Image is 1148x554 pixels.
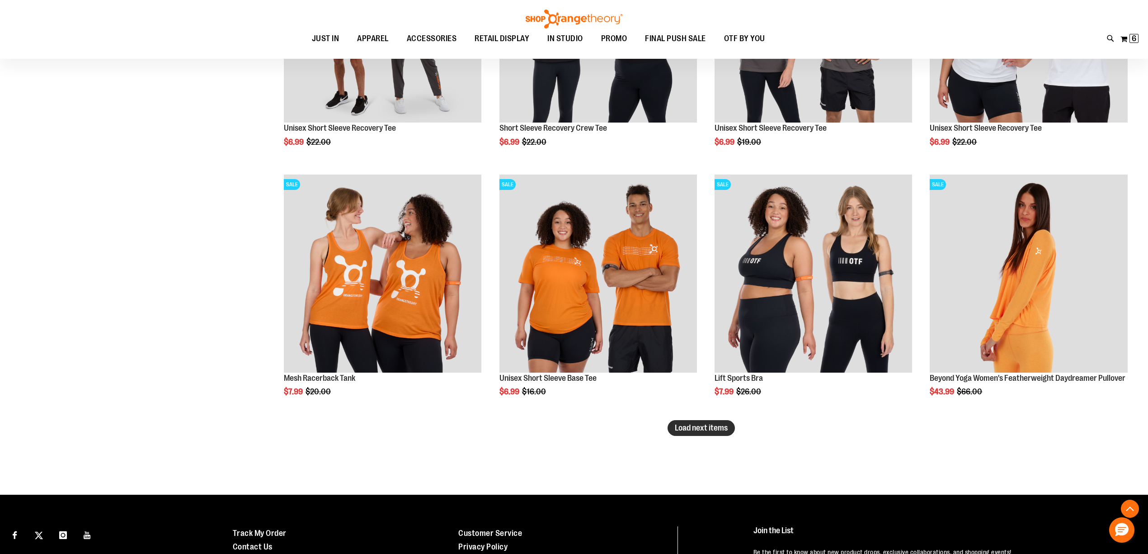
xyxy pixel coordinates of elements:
a: Unisex Short Sleeve Recovery Tee [930,123,1042,133]
a: Visit our X page [31,526,47,542]
div: product [279,170,486,419]
span: PROMO [601,28,627,49]
a: RETAIL DISPLAY [466,28,538,49]
img: Product image for Beyond Yoga Womens Featherweight Daydreamer Pullover [930,175,1127,372]
img: Shop Orangetheory [524,9,624,28]
span: $6.99 [499,137,521,147]
img: Product image for Mesh Racerback Tank [284,175,481,372]
span: $22.00 [306,137,332,147]
a: ACCESSORIES [398,28,466,49]
a: Mesh Racerback Tank [284,374,355,383]
a: FINAL PUSH SALE [636,28,715,49]
span: 6 [1132,34,1136,43]
span: FINAL PUSH SALE [645,28,706,49]
span: $7.99 [284,387,304,396]
span: $16.00 [522,387,547,396]
a: Customer Service [458,529,522,538]
a: OTF BY YOU [715,28,774,49]
a: Visit our Instagram page [55,526,71,542]
a: Unisex Short Sleeve Recovery Tee [284,123,396,133]
span: $66.00 [957,387,983,396]
div: product [710,170,917,419]
a: Lift Sports Bra [715,374,763,383]
span: ACCESSORIES [407,28,457,49]
span: $22.00 [952,137,978,147]
a: Product image for Unisex Short Sleeve Base TeeSALE [499,175,697,374]
span: APPAREL [357,28,389,49]
a: Short Sleeve Recovery Crew Tee [499,123,607,133]
span: $20.00 [306,387,332,396]
span: $6.99 [930,137,951,147]
span: $43.99 [930,387,955,396]
a: Beyond Yoga Women's Featherweight Daydreamer Pullover [930,374,1125,383]
a: Visit our Youtube page [80,526,95,542]
a: Unisex Short Sleeve Base Tee [499,374,597,383]
span: $6.99 [284,137,305,147]
h4: Join the List [753,526,1123,543]
a: Visit our Facebook page [7,526,23,542]
a: Track My Order [233,529,287,538]
span: $26.00 [736,387,762,396]
a: Privacy Policy [458,542,508,551]
a: Product image for Mesh Racerback TankSALE [284,175,481,374]
span: Load next items [675,423,728,432]
a: APPAREL [348,28,398,49]
span: SALE [499,179,516,190]
span: SALE [715,179,731,190]
div: product [925,170,1132,419]
a: Unisex Short Sleeve Recovery Tee [715,123,827,133]
span: IN STUDIO [547,28,583,49]
a: Product image for Beyond Yoga Womens Featherweight Daydreamer PulloverSALE [930,175,1127,374]
span: OTF BY YOU [724,28,765,49]
a: Main view of 2024 October Lift Sports BraSALE [715,175,912,374]
img: Product image for Unisex Short Sleeve Base Tee [499,175,697,372]
span: RETAIL DISPLAY [475,28,529,49]
span: $22.00 [522,137,548,147]
span: $19.00 [737,137,762,147]
button: Hello, have a question? Let’s chat. [1109,517,1134,543]
span: JUST IN [312,28,339,49]
a: JUST IN [303,28,348,49]
img: Twitter [35,531,43,540]
a: PROMO [592,28,636,49]
span: $7.99 [715,387,735,396]
img: Main view of 2024 October Lift Sports Bra [715,175,912,372]
span: SALE [930,179,946,190]
button: Load next items [668,420,735,436]
div: product [495,170,701,419]
span: SALE [284,179,300,190]
a: Contact Us [233,542,273,551]
a: IN STUDIO [538,28,592,49]
span: $6.99 [715,137,736,147]
button: Back To Top [1121,500,1139,518]
span: $6.99 [499,387,521,396]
